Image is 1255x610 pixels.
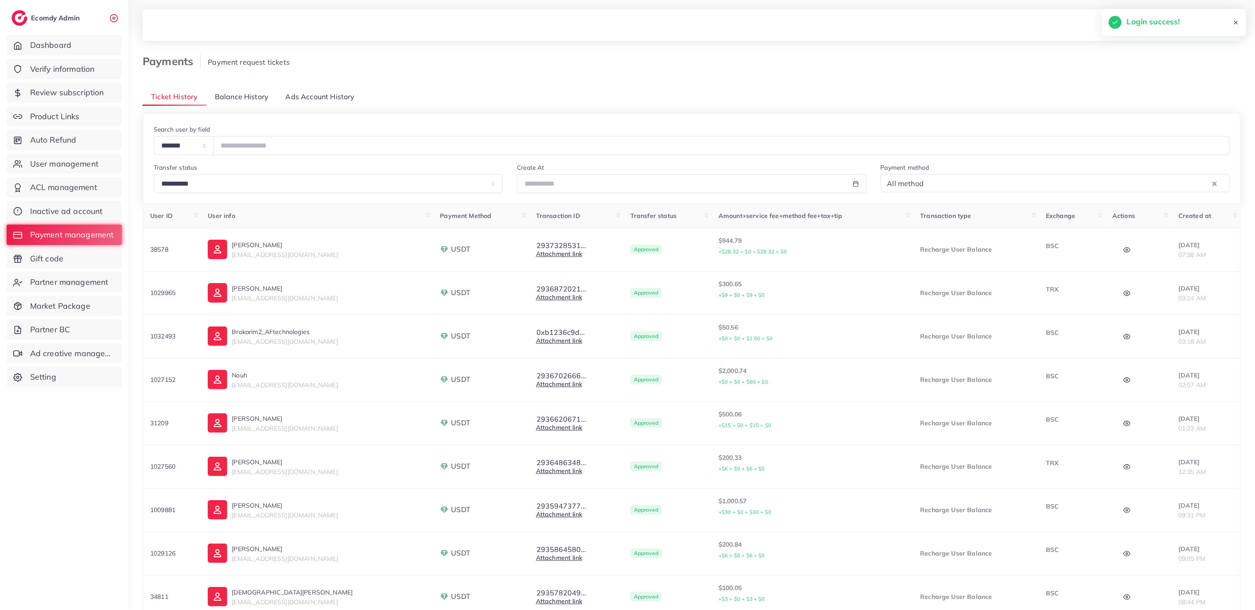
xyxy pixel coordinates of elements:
[30,253,63,264] span: Gift code
[926,176,1210,190] input: Search for option
[719,539,906,561] p: $200.84
[719,422,771,428] small: +$15 + $0 + $15 + $0
[451,461,470,471] span: USDT
[7,59,122,79] a: Verify information
[1046,371,1098,381] p: BSC
[536,372,587,380] button: 2936702666...
[1178,294,1206,302] span: 03:24 AM
[150,288,194,298] p: 1029965
[30,229,114,241] span: Payment management
[440,549,449,558] img: payment
[208,544,227,563] img: ic-user-info.36bf1079.svg
[719,583,906,604] p: $100.05
[920,244,1032,255] p: Recharge User Balance
[451,591,470,602] span: USDT
[920,331,1032,342] p: Recharge User Balance
[1178,598,1205,606] span: 08:44 PM
[920,505,1032,515] p: Recharge User Balance
[440,288,449,297] img: payment
[440,592,449,601] img: payment
[30,276,109,288] span: Partner management
[440,332,449,341] img: payment
[30,63,95,75] span: Verify information
[920,418,1032,428] p: Recharge User Balance
[630,592,662,602] span: Approved
[150,244,194,255] p: 38578
[886,177,926,190] span: All method
[30,371,56,383] span: Setting
[7,154,122,174] a: User management
[719,365,906,387] p: $2,000.74
[440,375,449,384] img: payment
[536,293,582,301] a: Attachment link
[1046,212,1075,220] span: Exchange
[232,511,338,519] span: [EMAIL_ADDRESS][DOMAIN_NAME]
[215,92,268,102] span: Balance History
[536,285,587,293] button: 2936872021...
[232,338,338,346] span: [EMAIL_ADDRESS][DOMAIN_NAME]
[150,212,173,220] span: User ID
[630,418,662,428] span: Approved
[7,272,122,292] a: Partner management
[232,370,338,381] p: Nouh
[536,502,587,510] button: 2935947377...
[920,461,1032,472] p: Recharge User Balance
[143,55,201,68] h3: Payments
[1127,16,1180,27] h5: Login success!
[451,505,470,515] span: USDT
[1046,458,1098,468] p: TRX
[440,505,449,514] img: payment
[630,375,662,385] span: Approved
[30,348,115,359] span: Ad creative management
[150,591,194,602] p: 34811
[30,39,71,51] span: Dashboard
[517,163,544,172] label: Create At
[920,548,1032,559] p: Recharge User Balance
[7,249,122,269] a: Gift code
[232,251,338,259] span: [EMAIL_ADDRESS][DOMAIN_NAME]
[1046,414,1098,425] p: BSC
[630,505,662,515] span: Approved
[451,374,470,385] span: USDT
[536,467,582,475] a: Attachment link
[719,496,906,517] p: $1,000.57
[7,296,122,316] a: Market Package
[440,212,491,220] span: Payment Method
[1178,500,1233,511] p: [DATE]
[440,462,449,471] img: payment
[30,324,70,335] span: Partner BC
[440,245,449,254] img: payment
[1178,468,1206,476] span: 12:35 AM
[1046,544,1098,555] p: BSC
[1178,511,1205,519] span: 09:31 PM
[451,548,470,558] span: USDT
[232,326,338,337] p: Brokarim2_AFtechnologies
[536,458,587,466] button: 2936486348...
[440,419,449,427] img: payment
[451,418,470,428] span: USDT
[232,381,338,389] span: [EMAIL_ADDRESS][DOMAIN_NAME]
[30,158,98,170] span: User management
[536,589,587,597] button: 2935782049...
[719,409,906,431] p: $500.06
[208,326,227,346] img: ic-user-info.36bf1079.svg
[232,587,353,598] p: [DEMOGRAPHIC_DATA][PERSON_NAME]
[208,413,227,433] img: ic-user-info.36bf1079.svg
[232,294,338,302] span: [EMAIL_ADDRESS][DOMAIN_NAME]
[1212,178,1217,188] button: Clear Selected
[1178,555,1205,563] span: 09:05 PM
[232,424,338,432] span: [EMAIL_ADDRESS][DOMAIN_NAME]
[7,35,122,55] a: Dashboard
[12,10,82,26] a: logoEcomdy Admin
[1112,212,1135,220] span: Actions
[1178,370,1233,381] p: [DATE]
[1046,501,1098,512] p: BSC
[208,240,227,259] img: ic-user-info.36bf1079.svg
[536,424,582,431] a: Attachment link
[920,374,1032,385] p: Recharge User Balance
[719,596,765,602] small: +$3 + $0 + $3 + $0
[1178,338,1206,346] span: 03:18 AM
[451,244,470,254] span: USDT
[719,249,787,255] small: +$28.32 + $0 + $28.32 + $0
[1178,544,1233,554] p: [DATE]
